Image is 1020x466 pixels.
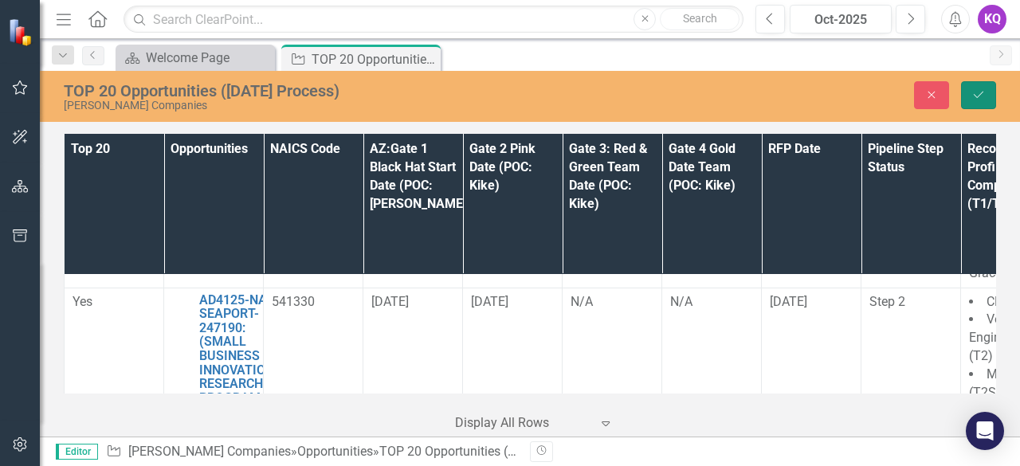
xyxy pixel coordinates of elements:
[471,294,508,309] span: [DATE]
[790,5,892,33] button: Oct-2025
[966,412,1004,450] div: Open Intercom Messenger
[571,293,653,311] div: N/A
[64,82,580,100] div: TOP 20 Opportunities ([DATE] Process)
[64,100,580,112] div: [PERSON_NAME] Companies
[56,444,98,460] span: Editor
[660,8,739,30] button: Search
[670,293,753,311] div: N/A
[297,444,373,459] a: Opportunities
[272,294,315,309] span: 541330
[146,48,271,68] div: Welcome Page
[379,444,598,459] div: TOP 20 Opportunities ([DATE] Process)
[683,12,717,25] span: Search
[106,443,518,461] div: » »
[978,5,1006,33] button: KQ
[128,444,291,459] a: [PERSON_NAME] Companies
[869,294,905,309] span: Step 2
[124,6,743,33] input: Search ClearPoint...
[73,294,92,309] span: Yes
[371,294,409,309] span: [DATE]
[770,294,807,309] span: [DATE]
[120,48,271,68] a: Welcome Page
[312,49,437,69] div: TOP 20 Opportunities ([DATE] Process)
[795,10,886,29] div: Oct-2025
[8,18,36,45] img: ClearPoint Strategy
